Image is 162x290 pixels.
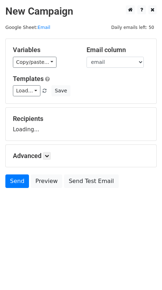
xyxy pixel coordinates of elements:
a: Copy/paste... [13,57,57,68]
a: Templates [13,75,44,82]
a: Preview [31,174,62,188]
span: Daily emails left: 50 [109,24,157,31]
h5: Email column [87,46,149,54]
h5: Variables [13,46,76,54]
a: Load... [13,85,40,96]
a: Send Test Email [64,174,118,188]
h5: Recipients [13,115,149,123]
a: Send [5,174,29,188]
h2: New Campaign [5,5,157,17]
small: Google Sheet: [5,25,50,30]
div: Loading... [13,115,149,133]
h5: Advanced [13,152,149,160]
a: Email [38,25,50,30]
a: Daily emails left: 50 [109,25,157,30]
button: Save [51,85,70,96]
